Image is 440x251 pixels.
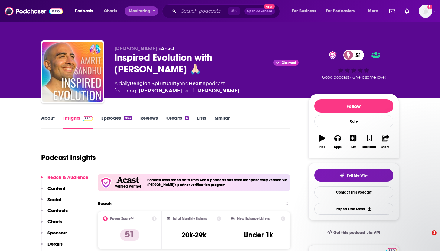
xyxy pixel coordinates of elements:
[419,5,432,18] button: Show profile menu
[244,8,275,15] button: Open AdvancedNew
[100,6,121,16] a: Charts
[189,81,206,86] a: Health
[330,131,346,153] button: Apps
[308,46,399,84] div: verified Badge51Good podcast? Give it some love!
[349,50,364,60] span: 51
[124,116,132,120] div: 943
[42,42,103,102] img: Inspired Evolution with Amrit Sandhu 🙏🏻
[334,145,342,149] div: Apps
[129,7,150,15] span: Monitoring
[47,197,61,202] p: Social
[402,6,412,16] a: Show notifications dropdown
[319,145,325,149] div: Play
[343,50,364,60] a: 51
[427,5,432,9] svg: Add a profile image
[346,131,361,153] button: List
[419,5,432,18] img: User Profile
[364,6,386,16] button: open menu
[41,230,67,241] button: Sponsors
[362,131,377,153] button: Bookmark
[326,7,355,15] span: For Podcasters
[63,115,93,129] a: InsightsPodchaser Pro
[47,208,68,213] p: Contacts
[362,145,376,149] div: Bookmark
[244,230,273,240] h3: Under 1k
[381,145,389,149] div: Share
[115,185,141,188] h5: Verified Partner
[41,115,55,129] a: About
[152,81,179,86] a: Spirituality
[314,99,393,113] button: Follow
[75,7,93,15] span: Podcasts
[282,61,296,64] span: Claimed
[322,6,364,16] button: open menu
[340,173,344,178] img: tell me why sparkle
[185,116,189,120] div: 6
[116,177,139,183] img: Acast
[47,185,65,191] p: Content
[41,185,65,197] button: Content
[71,6,101,16] button: open menu
[47,219,62,224] p: Charts
[288,6,324,16] button: open menu
[314,131,330,153] button: Play
[314,115,393,127] div: Rate
[173,217,207,221] h2: Total Monthly Listens
[41,174,88,185] button: Reach & Audience
[114,46,158,52] span: [PERSON_NAME]
[196,87,240,95] a: Amrit Sandhu
[368,7,378,15] span: More
[47,241,63,247] p: Details
[247,10,272,13] span: Open Advanced
[41,219,62,230] button: Charts
[114,80,240,95] div: A daily podcast
[159,46,175,52] span: •
[139,87,182,95] a: Jonathan Levi
[432,230,437,235] span: 1
[179,81,189,86] span: and
[197,115,206,129] a: Lists
[179,6,228,16] input: Search podcasts, credits, & more...
[168,4,286,18] div: Search podcasts, credits, & more...
[347,173,368,178] span: Tell Me Why
[314,203,393,215] button: Export One-Sheet
[228,7,240,15] span: ⌘ K
[264,4,275,9] span: New
[327,51,338,59] img: verified Badge
[120,229,139,241] p: 51
[184,87,194,95] span: and
[351,145,356,149] div: List
[100,177,112,188] img: verfied icon
[215,115,230,129] a: Similar
[140,115,158,129] a: Reviews
[101,115,132,129] a: Episodes943
[322,75,386,79] span: Good podcast? Give it some love!
[377,131,393,153] button: Share
[161,46,175,52] a: Acast
[419,230,434,245] iframe: Intercom live chat
[114,87,240,95] span: featuring
[387,6,397,16] a: Show notifications dropdown
[237,217,270,221] h2: New Episode Listens
[147,178,288,187] h4: Podcast level reach data from Acast podcasts has been independently verified via [PERSON_NAME]'s ...
[314,186,393,198] a: Contact This Podcast
[125,6,158,16] button: open menu
[41,197,61,208] button: Social
[130,81,151,86] a: Religion
[5,5,63,17] img: Podchaser - Follow, Share and Rate Podcasts
[181,230,206,240] h3: 20k-29k
[110,217,134,221] h2: Power Score™
[98,201,112,206] h2: Reach
[47,230,67,236] p: Sponsors
[41,153,96,162] h1: Podcast Insights
[47,174,88,180] p: Reach & Audience
[419,5,432,18] span: Logged in as rpendrick
[83,116,93,121] img: Podchaser Pro
[292,7,316,15] span: For Business
[166,115,189,129] a: Credits6
[151,81,152,86] span: ,
[41,208,68,219] button: Contacts
[104,7,117,15] span: Charts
